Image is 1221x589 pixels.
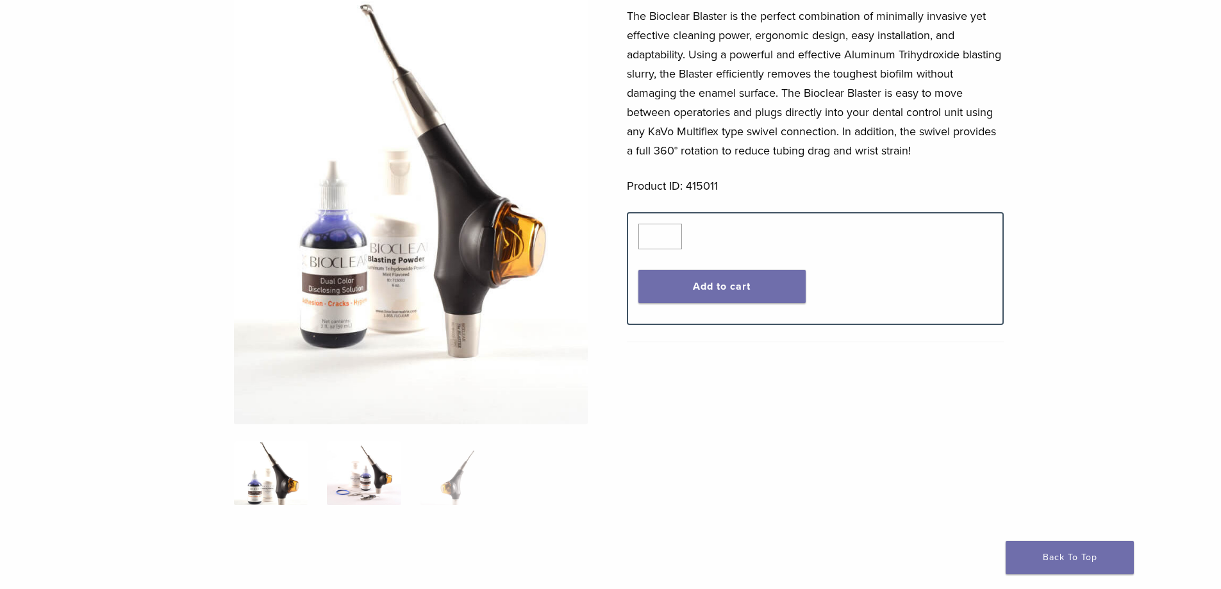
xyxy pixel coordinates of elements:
button: Add to cart [638,270,806,303]
img: Blaster Kit - Image 3 [420,441,494,505]
img: Bioclear-Blaster-Kit-Simplified-1-e1548850725122-324x324.jpg [234,441,308,505]
a: Back To Top [1006,541,1134,574]
img: Blaster Kit - Image 2 [327,441,401,505]
p: The Bioclear Blaster is the perfect combination of minimally invasive yet effective cleaning powe... [627,6,1004,160]
p: Product ID: 415011 [627,176,1004,195]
